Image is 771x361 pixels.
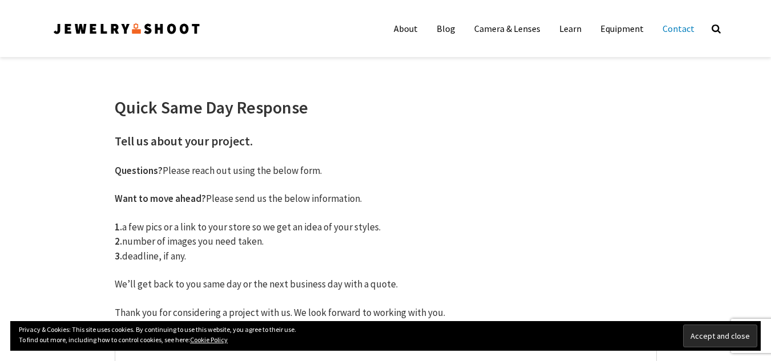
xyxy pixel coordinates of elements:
strong: Questions? [115,164,163,177]
img: Jewelry Photographer Bay Area - San Francisco | Nationwide via Mail [52,19,201,38]
p: Thank you for considering a project with us. We look forward to working with you. [115,306,657,321]
h1: Quick Same Day Response [115,97,657,117]
a: About [385,17,426,40]
a: Cookie Policy [190,335,228,344]
a: Contact [654,17,703,40]
input: Accept and close [683,325,757,347]
a: Equipment [592,17,652,40]
strong: Want to move ahead? [115,192,206,205]
strong: 1. [115,221,122,233]
a: Learn [551,17,590,40]
a: Blog [428,17,464,40]
strong: 2. [115,235,122,248]
a: Camera & Lenses [466,17,549,40]
h3: Tell us about your project. [115,133,657,150]
p: Please reach out using the below form. [115,164,657,179]
p: Please send us the below information. [115,192,657,206]
div: Privacy & Cookies: This site uses cookies. By continuing to use this website, you agree to their ... [10,321,761,351]
p: We’ll get back to you same day or the next business day with a quote. [115,277,657,292]
strong: 3. [115,250,122,262]
p: a few pics or a link to your store so we get an idea of your styles. number of images you need ta... [115,220,657,264]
